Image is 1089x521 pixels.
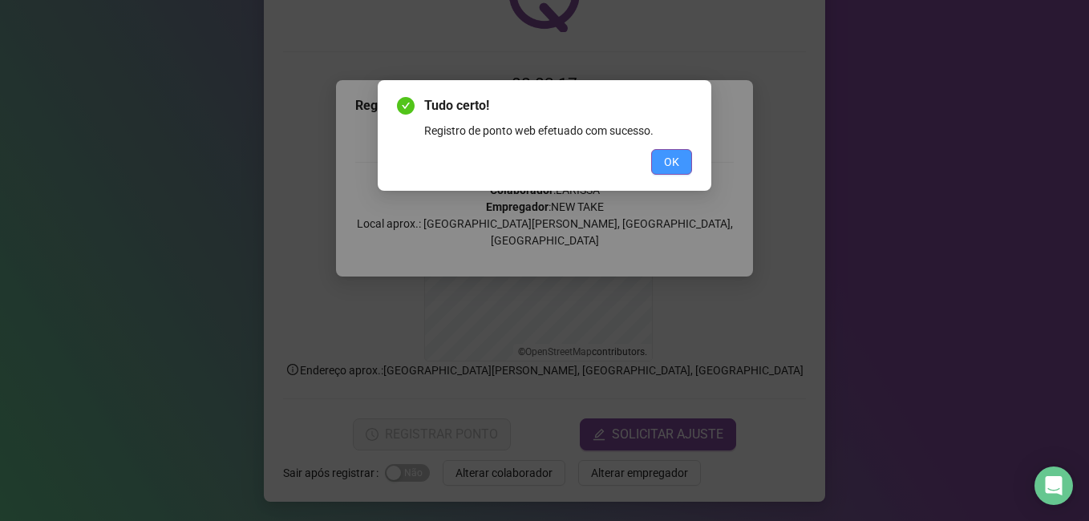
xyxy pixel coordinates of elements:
[1034,466,1073,505] div: Open Intercom Messenger
[424,122,692,139] div: Registro de ponto web efetuado com sucesso.
[397,97,415,115] span: check-circle
[424,96,692,115] span: Tudo certo!
[651,149,692,175] button: OK
[664,153,679,171] span: OK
